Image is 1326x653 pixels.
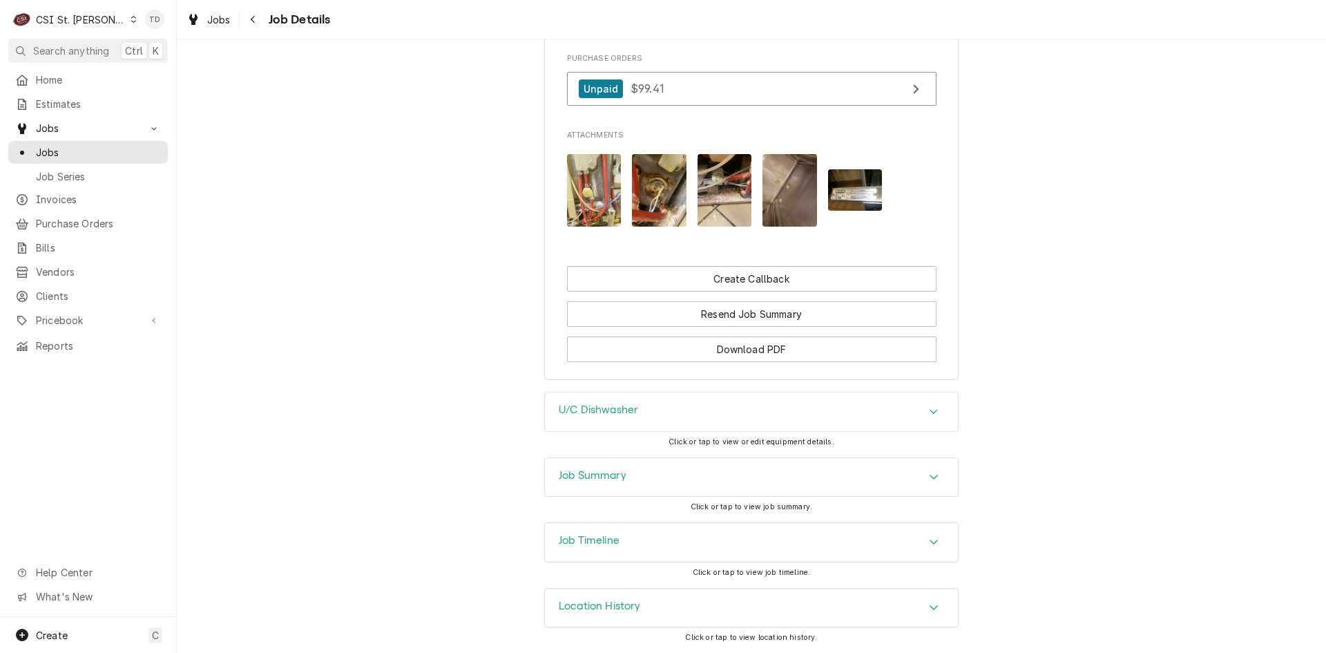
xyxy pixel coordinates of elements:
[36,73,161,87] span: Home
[12,10,32,29] div: C
[8,261,168,283] a: Vendors
[8,334,168,357] a: Reports
[685,633,817,642] span: Click or tap to view location history.
[545,589,958,627] button: Accordion Details Expand Trigger
[544,457,959,498] div: Job Summary
[8,561,168,584] a: Go to Help Center
[544,588,959,628] div: Location History
[544,522,959,562] div: Job Timeline
[567,53,936,64] span: Purchase Orders
[36,589,160,604] span: What's New
[36,145,161,160] span: Jobs
[36,565,160,580] span: Help Center
[36,240,161,255] span: Bills
[544,392,959,432] div: U/C Dishwasher
[559,404,638,417] h3: U/C Dishwasher
[545,392,958,431] button: Accordion Details Expand Trigger
[632,154,686,227] img: r0vo7G9vR4H2JyRZTSPi
[567,72,936,106] a: View Purchase Order
[8,141,168,164] a: Jobs
[567,154,622,227] img: bwXJqa52SeCJqmCgV2ks
[153,44,159,58] span: K
[36,630,68,641] span: Create
[12,10,32,29] div: CSI St. Louis's Avatar
[567,130,936,238] div: Attachments
[545,458,958,497] button: Accordion Details Expand Trigger
[36,216,161,231] span: Purchase Orders
[181,8,236,31] a: Jobs
[559,469,626,482] h3: Job Summary
[8,68,168,91] a: Home
[145,10,164,29] div: Tim Devereux's Avatar
[8,309,168,332] a: Go to Pricebook
[545,589,958,627] div: Accordion Header
[567,266,936,292] button: Create Callback
[8,117,168,140] a: Go to Jobs
[567,266,936,292] div: Button Group Row
[36,339,161,353] span: Reports
[8,285,168,307] a: Clients
[631,82,664,95] span: $99.41
[8,93,168,115] a: Estimates
[567,301,936,327] button: Resend Job Summary
[36,97,161,111] span: Estimates
[691,502,812,511] span: Click or tap to view job summary.
[762,154,817,227] img: 7TfWt1o3R16dhfqOwgq9
[567,53,936,113] div: Purchase Orders
[8,212,168,235] a: Purchase Orders
[8,585,168,608] a: Go to What's New
[567,266,936,362] div: Button Group
[36,313,140,328] span: Pricebook
[36,169,161,184] span: Job Series
[145,10,164,29] div: TD
[669,437,834,446] span: Click or tap to view or edit equipment details.
[545,392,958,431] div: Accordion Header
[8,165,168,188] a: Job Series
[36,121,140,135] span: Jobs
[567,292,936,327] div: Button Group Row
[8,236,168,259] a: Bills
[545,523,958,562] div: Accordion Header
[693,568,810,577] span: Click or tap to view job timeline.
[545,458,958,497] div: Accordion Header
[242,8,265,30] button: Navigate back
[559,534,619,547] h3: Job Timeline
[33,44,109,58] span: Search anything
[567,143,936,238] span: Attachments
[545,523,958,562] button: Accordion Details Expand Trigger
[828,169,883,211] img: P0R11VU9Riq77vktntwY
[698,154,752,227] img: QP7AONZARcqL1RrmWXB6
[567,327,936,362] div: Button Group Row
[36,12,126,27] div: CSI St. [PERSON_NAME]
[579,79,624,98] div: Unpaid
[152,628,159,643] span: C
[8,39,168,63] button: Search anythingCtrlK
[125,44,143,58] span: Ctrl
[559,600,641,613] h3: Location History
[265,10,331,29] span: Job Details
[36,289,161,303] span: Clients
[36,192,161,207] span: Invoices
[36,265,161,279] span: Vendors
[567,130,936,141] span: Attachments
[567,337,936,362] button: Download PDF
[207,12,231,27] span: Jobs
[8,188,168,211] a: Invoices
